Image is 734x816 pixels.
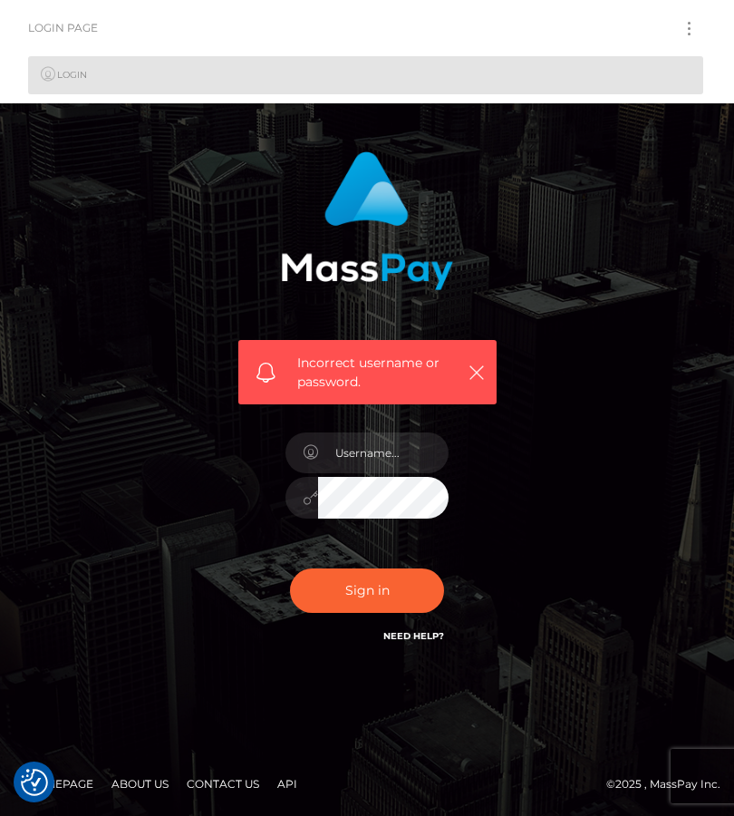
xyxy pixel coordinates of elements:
[270,770,304,798] a: API
[179,770,266,798] a: Contact Us
[20,770,101,798] a: Homepage
[28,56,703,94] a: Login
[672,16,706,41] button: Toggle navigation
[14,774,720,794] div: © 2025 , MassPay Inc.
[28,9,98,47] a: Login Page
[290,568,444,613] button: Sign in
[318,432,449,473] input: Username...
[383,630,444,642] a: Need Help?
[21,769,48,796] button: Consent Preferences
[21,769,48,796] img: Revisit consent button
[104,770,176,798] a: About Us
[281,151,453,290] img: MassPay Login
[297,354,459,392] span: Incorrect username or password.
